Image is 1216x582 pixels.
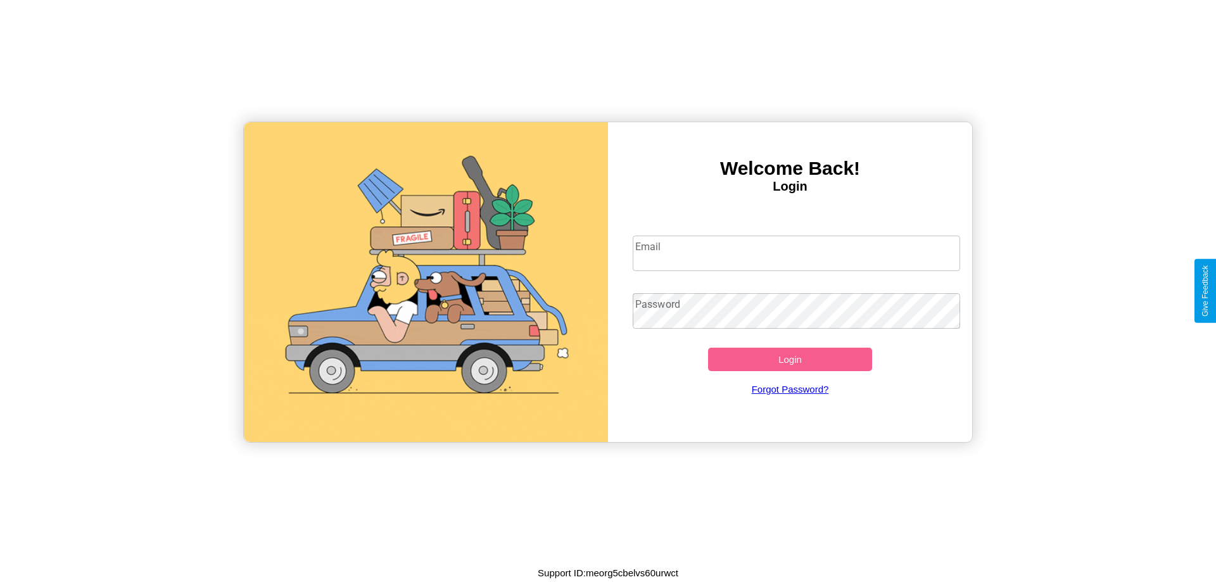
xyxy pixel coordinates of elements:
[608,179,972,194] h4: Login
[708,348,872,371] button: Login
[1201,265,1210,317] div: Give Feedback
[538,564,678,581] p: Support ID: meorg5cbelvs60urwct
[244,122,608,442] img: gif
[608,158,972,179] h3: Welcome Back!
[626,371,954,407] a: Forgot Password?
